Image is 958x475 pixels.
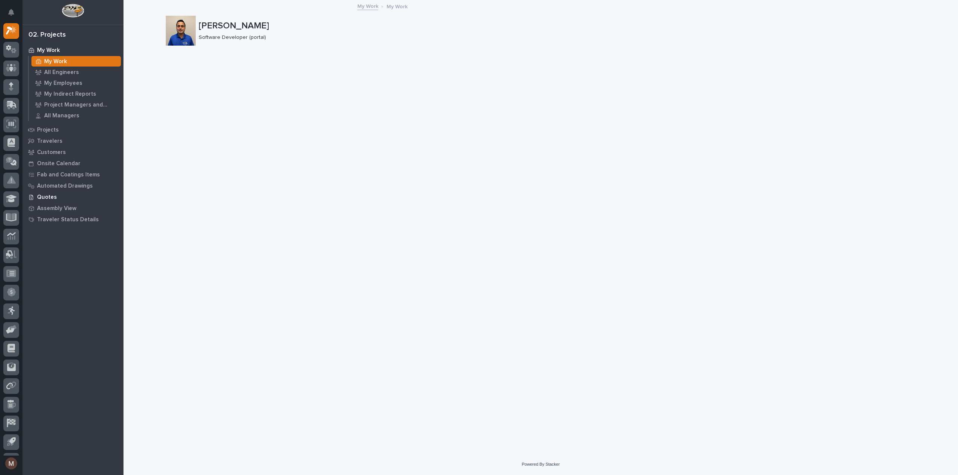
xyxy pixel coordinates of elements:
[29,89,123,99] a: My Indirect Reports
[44,80,82,87] p: My Employees
[22,169,123,180] a: Fab and Coatings Items
[37,160,80,167] p: Onsite Calendar
[29,67,123,77] a: All Engineers
[37,205,76,212] p: Assembly View
[44,112,79,119] p: All Managers
[22,191,123,203] a: Quotes
[37,47,60,54] p: My Work
[29,110,123,121] a: All Managers
[29,56,123,67] a: My Work
[22,146,123,158] a: Customers
[44,91,96,98] p: My Indirect Reports
[44,69,79,76] p: All Engineers
[387,2,408,10] p: My Work
[37,149,66,156] p: Customers
[199,34,910,41] p: Software Developer (portal)
[29,99,123,110] a: Project Managers and Engineers
[37,183,93,189] p: Automated Drawings
[37,194,57,201] p: Quotes
[199,21,913,31] p: [PERSON_NAME]
[3,4,19,20] button: Notifications
[22,135,123,146] a: Travelers
[29,78,123,88] a: My Employees
[9,9,19,21] div: Notifications
[22,44,123,56] a: My Work
[28,31,66,39] div: 02. Projects
[22,124,123,135] a: Projects
[62,4,84,18] img: Workspace Logo
[22,158,123,169] a: Onsite Calendar
[22,214,123,225] a: Traveler Status Details
[522,462,559,466] a: Powered By Stacker
[37,127,59,133] p: Projects
[357,1,378,10] a: My Work
[44,102,118,108] p: Project Managers and Engineers
[22,203,123,214] a: Assembly View
[3,456,19,471] button: users-avatar
[22,180,123,191] a: Automated Drawings
[44,58,67,65] p: My Work
[37,172,100,178] p: Fab and Coatings Items
[37,138,62,145] p: Travelers
[37,216,99,223] p: Traveler Status Details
